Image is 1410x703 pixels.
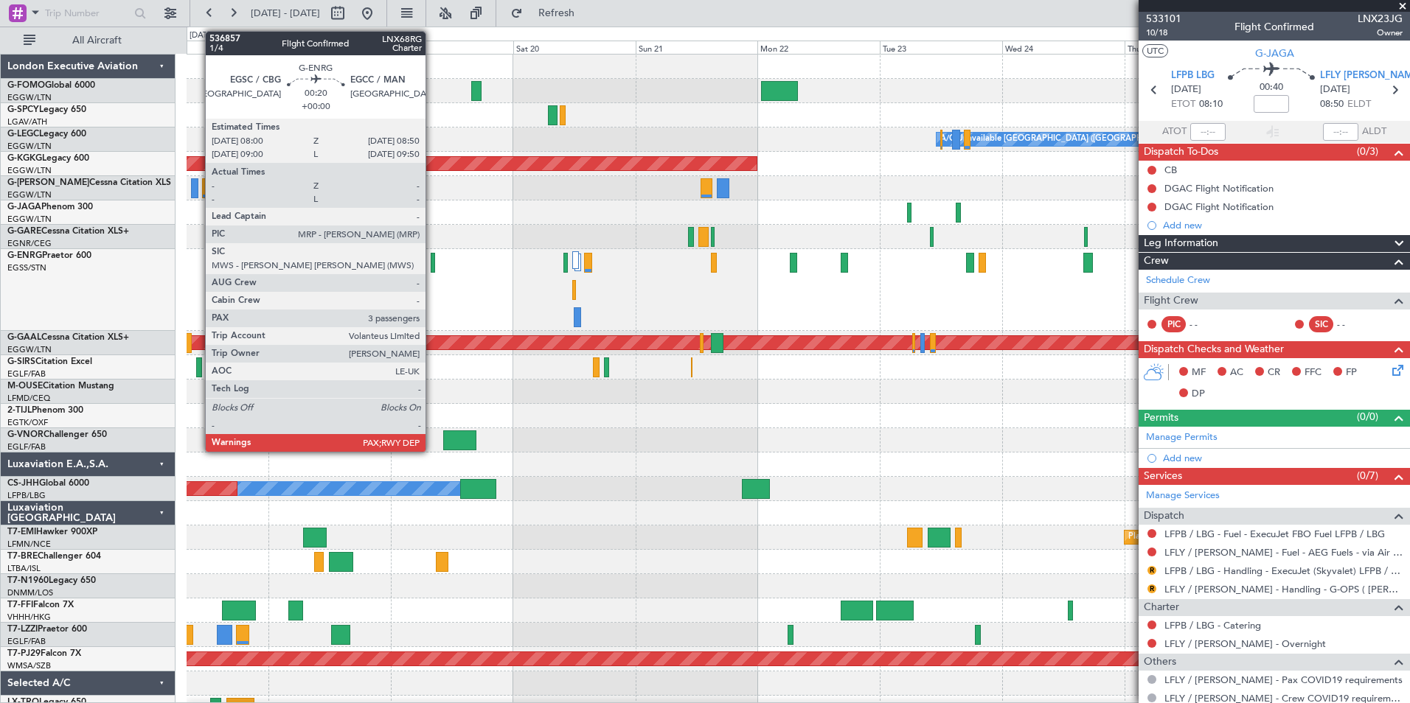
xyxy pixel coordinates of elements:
[1163,219,1403,231] div: Add new
[1144,341,1284,358] span: Dispatch Checks and Weather
[7,141,52,152] a: EGGW/LTN
[1230,366,1243,380] span: AC
[1358,11,1403,27] span: LNX23JG
[1357,468,1378,483] span: (0/7)
[757,41,880,54] div: Mon 22
[940,128,1180,150] div: A/C Unavailable [GEOGRAPHIC_DATA] ([GEOGRAPHIC_DATA])
[1128,526,1269,548] div: Planned Maint [GEOGRAPHIC_DATA]
[7,406,83,415] a: 2-TIJLPhenom 300
[1309,316,1333,332] div: SIC
[7,262,46,273] a: EGSS/STN
[38,35,156,46] span: All Aircraft
[1164,619,1261,632] a: LFPB / LBG - Catering
[7,333,129,342] a: G-GAALCessna Citation XLS+
[1164,528,1385,540] a: LFPB / LBG - Fuel - ExecuJet FBO Fuel LFPB / LBG
[1260,80,1283,95] span: 00:40
[1171,69,1215,83] span: LFPB LBG
[7,576,96,585] a: T7-N1960Legacy 650
[1164,200,1274,213] div: DGAC Flight Notification
[7,227,129,236] a: G-GARECessna Citation XLS+
[7,393,50,404] a: LFMD/CEQ
[7,357,35,366] span: G-SIRS
[7,601,33,609] span: T7-FFI
[7,92,52,103] a: EGGW/LTN
[1164,674,1403,686] a: LFLY / [PERSON_NAME] - Pax COVID19 requirements
[1320,97,1344,112] span: 08:50
[1255,46,1294,61] span: G-JAGA
[7,214,52,225] a: EGGW/LTN
[7,382,114,391] a: M-OUSECitation Mustang
[7,203,93,211] a: G-JAGAPhenom 300
[7,649,41,658] span: T7-PJ29
[7,368,46,380] a: EGLF/FAB
[1171,97,1195,112] span: ETOT
[391,41,513,54] div: Fri 19
[7,81,45,90] span: G-FOMO
[1362,125,1386,139] span: ALDT
[7,154,89,163] a: G-KGKGLegacy 600
[251,7,320,20] span: [DATE] - [DATE]
[7,625,87,634] a: T7-LZZIPraetor 600
[1190,318,1223,331] div: - -
[880,41,1002,54] div: Tue 23
[1146,430,1218,445] a: Manage Permits
[7,344,52,355] a: EGGW/LTN
[1164,637,1326,650] a: LFLY / [PERSON_NAME] - Overnight
[1346,366,1357,380] span: FP
[1164,546,1403,559] a: LFLY / [PERSON_NAME] - Fuel - AEG Fuels - via Air Total - LFLY / [PERSON_NAME]
[1146,489,1220,503] a: Manage Services
[1192,366,1206,380] span: MF
[636,41,758,54] div: Sun 21
[7,357,92,366] a: G-SIRSCitation Excel
[7,649,81,658] a: T7-PJ29Falcon 7X
[1164,564,1403,577] a: LFPB / LBG - Handling - ExecuJet (Skyvalet) LFPB / LBG
[7,105,86,114] a: G-SPCYLegacy 650
[7,251,42,260] span: G-ENRG
[7,203,41,211] span: G-JAGA
[7,601,74,609] a: T7-FFIFalcon 7X
[1190,123,1226,141] input: --:--
[7,406,32,415] span: 2-TIJL
[1163,452,1403,464] div: Add new
[1199,97,1223,112] span: 08:10
[1144,654,1176,671] span: Others
[7,528,36,536] span: T7-EMI
[1144,253,1169,270] span: Crew
[45,2,130,24] input: Trip Number
[1144,508,1184,525] span: Dispatch
[1347,97,1371,112] span: ELDT
[1305,366,1322,380] span: FFC
[1144,468,1182,485] span: Services
[1161,316,1186,332] div: PIC
[1146,273,1210,288] a: Schedule Crew
[7,333,41,342] span: G-GAAL
[16,29,160,52] button: All Aircraft
[7,441,46,452] a: EGLF/FAB
[1268,366,1280,380] span: CR
[1337,318,1370,331] div: - -
[7,625,38,634] span: T7-LZZI
[7,417,48,428] a: EGTK/OXF
[7,612,51,623] a: VHHH/HKG
[7,178,89,187] span: G-[PERSON_NAME]
[7,130,86,139] a: G-LEGCLegacy 600
[7,178,171,187] a: G-[PERSON_NAME]Cessna Citation XLS
[7,382,43,391] span: M-OUSE
[7,430,44,439] span: G-VNOR
[268,41,391,54] div: Thu 18
[7,479,39,488] span: CS-JHH
[1146,27,1181,39] span: 10/18
[7,116,47,127] a: LGAV/ATH
[1164,164,1177,176] div: CB
[1142,44,1168,57] button: UTC
[1357,144,1378,159] span: (0/3)
[1164,182,1274,195] div: DGAC Flight Notification
[7,587,53,598] a: DNMM/LOS
[1147,584,1156,593] button: R
[1144,293,1198,309] span: Flight Crew
[1192,387,1205,402] span: DP
[1320,83,1350,97] span: [DATE]
[146,41,268,54] div: Wed 17
[7,479,89,488] a: CS-JHHGlobal 6000
[7,660,51,671] a: WMSA/SZB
